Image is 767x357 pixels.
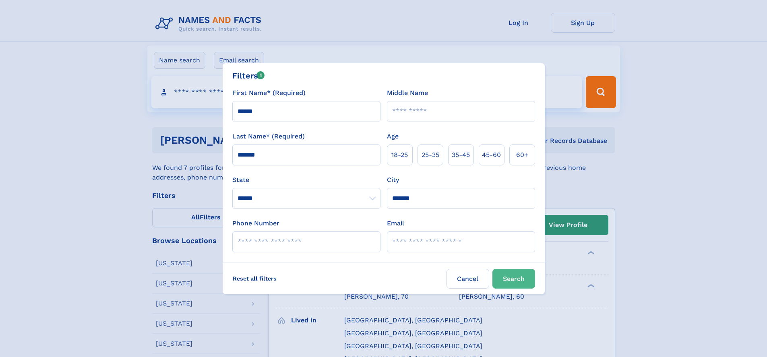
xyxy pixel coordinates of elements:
[422,150,439,160] span: 25‑35
[232,219,279,228] label: Phone Number
[387,175,399,185] label: City
[482,150,501,160] span: 45‑60
[391,150,408,160] span: 18‑25
[452,150,470,160] span: 35‑45
[492,269,535,289] button: Search
[232,70,265,82] div: Filters
[516,150,528,160] span: 60+
[232,175,380,185] label: State
[447,269,489,289] label: Cancel
[232,88,306,98] label: First Name* (Required)
[387,88,428,98] label: Middle Name
[232,132,305,141] label: Last Name* (Required)
[227,269,282,288] label: Reset all filters
[387,132,399,141] label: Age
[387,219,404,228] label: Email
